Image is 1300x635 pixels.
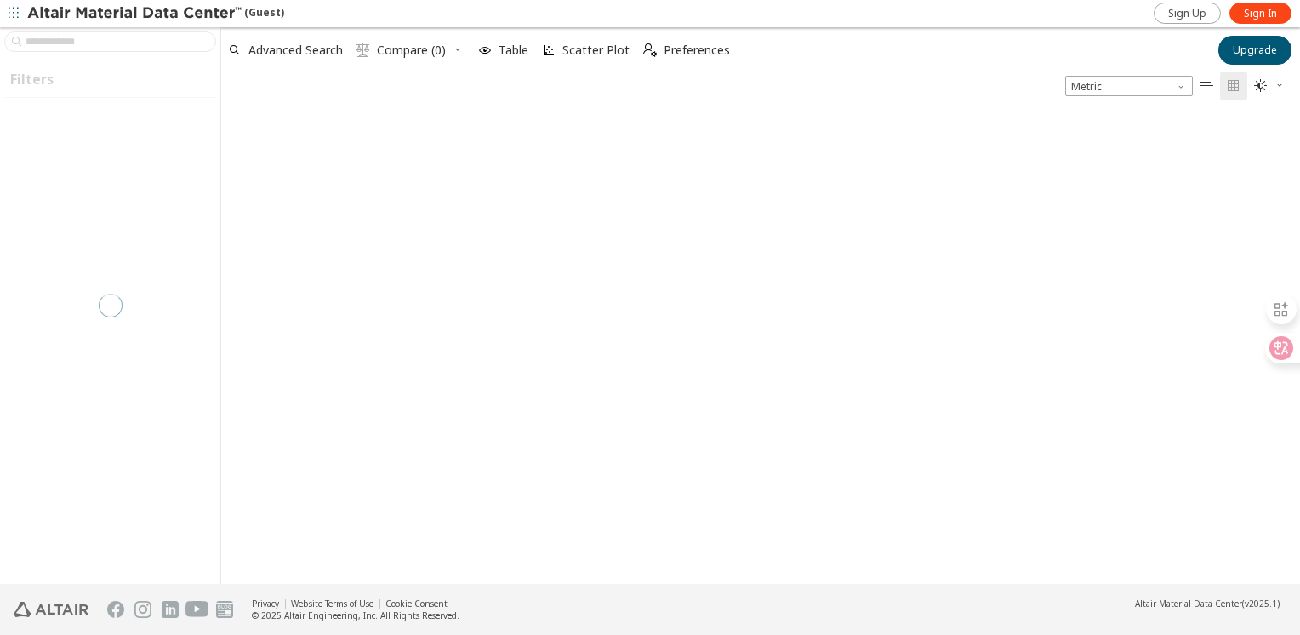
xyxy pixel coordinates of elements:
a: Cookie Consent [385,598,448,609]
a: Privacy [252,598,279,609]
i:  [1200,79,1213,93]
i:  [1254,79,1268,93]
span: Metric [1065,76,1193,96]
i:  [1227,79,1240,93]
i:  [356,43,370,57]
span: Compare (0) [377,44,446,56]
button: Table View [1193,72,1220,100]
div: © 2025 Altair Engineering, Inc. All Rights Reserved. [252,609,459,621]
a: Sign In [1229,3,1291,24]
span: Table [499,44,528,56]
button: Tile View [1220,72,1247,100]
span: Advanced Search [248,44,343,56]
div: Unit System [1065,76,1193,96]
span: Preferences [664,44,730,56]
div: (v2025.1) [1135,598,1280,609]
button: Theme [1247,72,1291,100]
a: Website Terms of Use [291,598,373,609]
button: Upgrade [1218,36,1291,65]
i:  [643,43,657,57]
span: Altair Material Data Center [1135,598,1242,609]
img: Altair Engineering [14,602,88,617]
a: Sign Up [1154,3,1221,24]
span: Sign In [1244,7,1277,20]
img: Altair Material Data Center [27,5,244,22]
span: Upgrade [1233,43,1277,57]
span: Sign Up [1168,7,1206,20]
span: Scatter Plot [562,44,630,56]
div: (Guest) [27,5,284,22]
